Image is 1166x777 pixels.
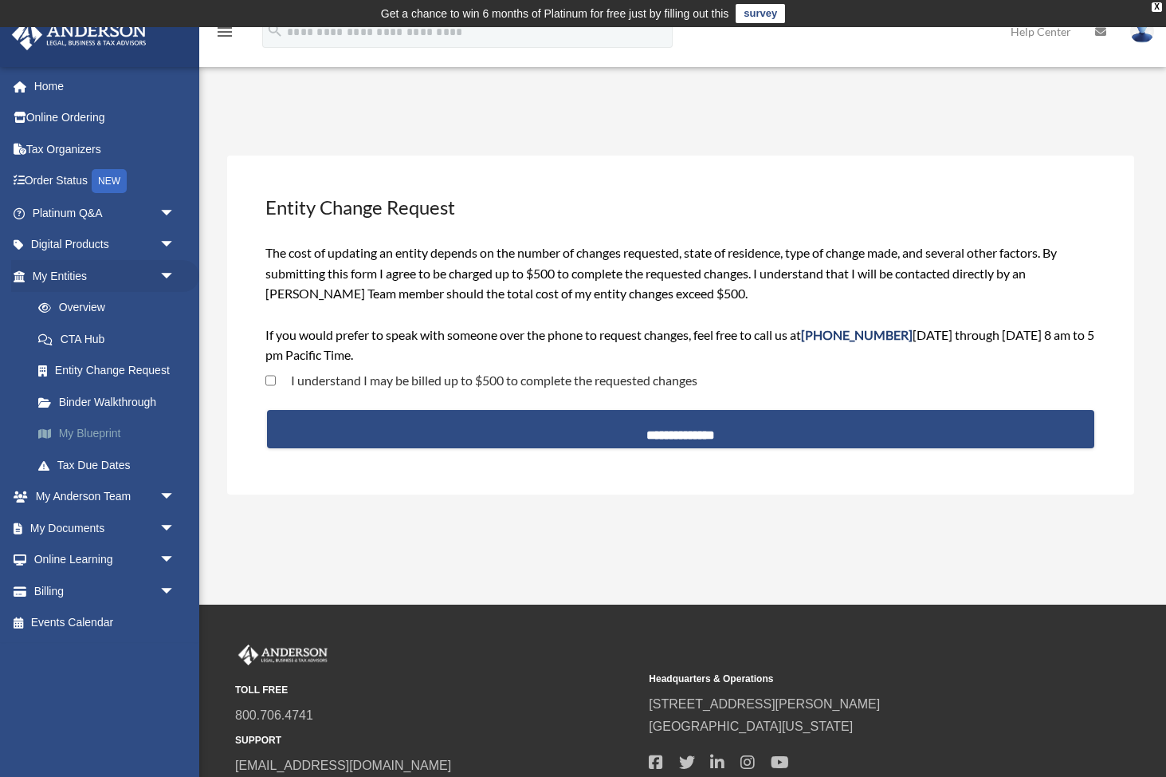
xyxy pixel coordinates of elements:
span: arrow_drop_down [159,575,191,608]
a: Online Learningarrow_drop_down [11,544,199,576]
a: Online Ordering [11,102,199,134]
span: The cost of updating an entity depends on the number of changes requested, state of residence, ty... [265,245,1094,362]
a: Platinum Q&Aarrow_drop_down [11,197,199,229]
div: Get a chance to win 6 months of Platinum for free just by filling out this [381,4,729,23]
small: SUPPORT [235,732,638,749]
a: Digital Productsarrow_drop_down [11,229,199,261]
span: arrow_drop_down [159,197,191,230]
a: Home [11,70,199,102]
a: My Documentsarrow_drop_down [11,512,199,544]
a: Tax Due Dates [22,449,199,481]
a: Tax Organizers [11,133,199,165]
span: arrow_drop_down [159,512,191,545]
img: Anderson Advisors Platinum Portal [235,645,331,665]
a: Binder Walkthrough [22,386,199,418]
a: My Anderson Teamarrow_drop_down [11,481,199,513]
h3: Entity Change Request [264,192,1098,223]
small: Headquarters & Operations [649,671,1051,688]
img: User Pic [1130,20,1154,43]
a: survey [736,4,785,23]
a: Billingarrow_drop_down [11,575,199,607]
a: CTA Hub [22,323,199,355]
a: My Entitiesarrow_drop_down [11,260,199,292]
a: [GEOGRAPHIC_DATA][US_STATE] [649,720,853,733]
span: arrow_drop_down [159,481,191,514]
a: Entity Change Request [22,355,191,387]
a: Overview [22,292,199,324]
a: 800.706.4741 [235,708,313,722]
span: arrow_drop_down [159,544,191,577]
i: menu [215,22,234,41]
a: [STREET_ADDRESS][PERSON_NAME] [649,697,880,711]
span: [PHONE_NUMBER] [801,327,913,342]
img: Anderson Advisors Platinum Portal [7,19,151,50]
a: Order StatusNEW [11,165,199,198]
span: arrow_drop_down [159,260,191,293]
a: Events Calendar [11,607,199,639]
a: My Blueprint [22,418,199,450]
a: [EMAIL_ADDRESS][DOMAIN_NAME] [235,759,451,772]
i: search [266,22,284,39]
div: NEW [92,169,127,193]
small: TOLL FREE [235,682,638,699]
label: I understand I may be billed up to $500 to complete the requested changes [276,374,697,387]
a: menu [215,28,234,41]
div: close [1152,2,1162,12]
span: arrow_drop_down [159,229,191,262]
